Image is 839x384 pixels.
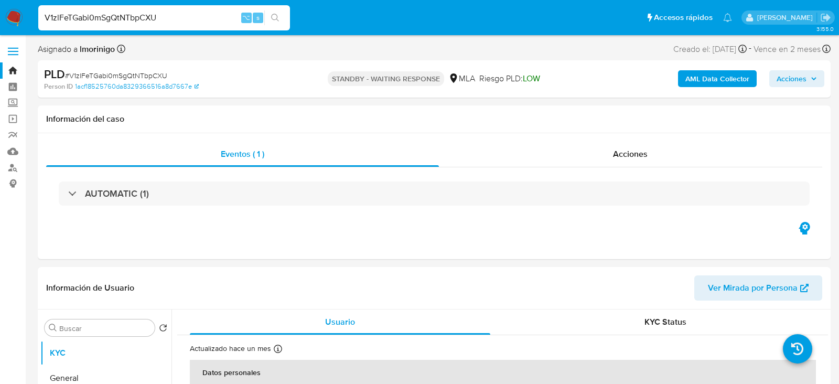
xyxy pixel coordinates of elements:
[256,13,260,23] span: s
[749,42,751,56] span: -
[708,275,798,301] span: Ver Mirada por Persona
[769,70,824,87] button: Acciones
[448,73,475,84] div: MLA
[46,114,822,124] h1: Información del caso
[325,316,355,328] span: Usuario
[264,10,286,25] button: search-icon
[46,283,134,293] h1: Información de Usuario
[59,182,810,206] div: AUTOMATIC (1)
[654,12,713,23] span: Accesos rápidos
[328,71,444,86] p: STANDBY - WAITING RESPONSE
[190,344,271,354] p: Actualizado hace un mes
[78,43,115,55] b: lmorinigo
[44,82,73,91] b: Person ID
[49,324,57,332] button: Buscar
[38,11,290,25] input: Buscar usuario o caso...
[40,340,171,366] button: KYC
[242,13,250,23] span: ⌥
[613,148,648,160] span: Acciones
[523,72,540,84] span: LOW
[820,12,831,23] a: Salir
[777,70,806,87] span: Acciones
[754,44,821,55] span: Vence en 2 meses
[75,82,199,91] a: 1acf18525760da8329366516a8d7667e
[159,324,167,335] button: Volver al orden por defecto
[479,73,540,84] span: Riesgo PLD:
[85,188,149,199] h3: AUTOMATIC (1)
[38,44,115,55] span: Asignado a
[757,13,816,23] p: lourdes.morinigo@mercadolibre.com
[59,324,150,333] input: Buscar
[44,66,65,82] b: PLD
[644,316,686,328] span: KYC Status
[685,70,749,87] b: AML Data Collector
[694,275,822,301] button: Ver Mirada por Persona
[221,148,264,160] span: Eventos ( 1 )
[678,70,757,87] button: AML Data Collector
[65,70,167,81] span: # V1zlFeTGabi0mSgQtNTbpCXU
[723,13,732,22] a: Notificaciones
[673,42,747,56] div: Creado el: [DATE]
